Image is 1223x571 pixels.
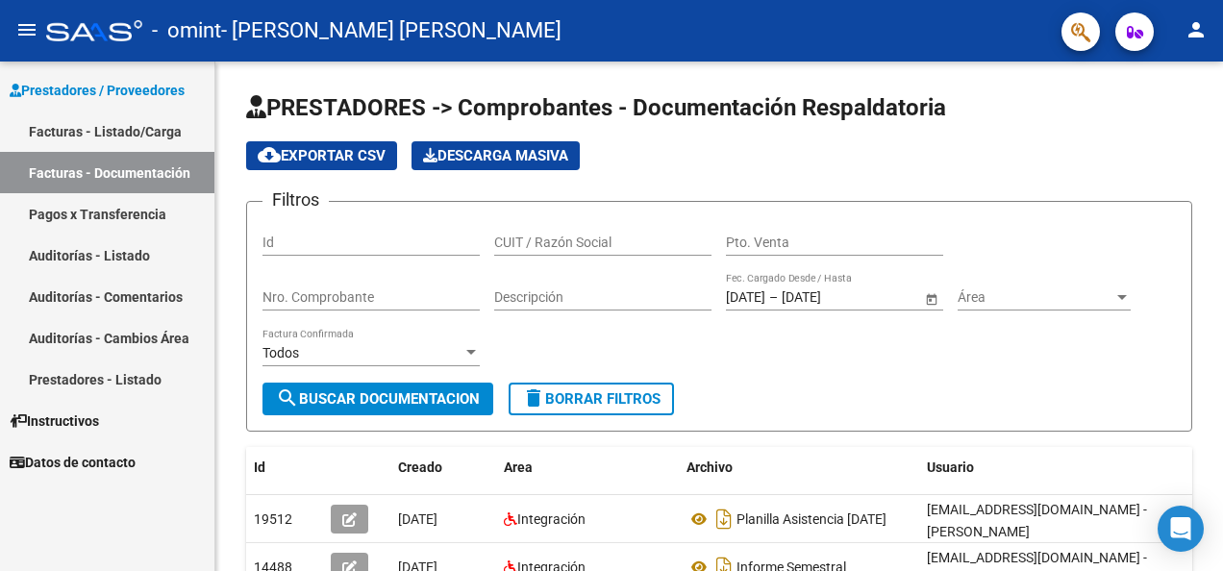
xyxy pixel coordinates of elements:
datatable-header-cell: Usuario [919,447,1208,488]
datatable-header-cell: Archivo [679,447,919,488]
span: - omint [152,10,221,52]
datatable-header-cell: Area [496,447,679,488]
datatable-header-cell: Id [246,447,323,488]
button: Exportar CSV [246,141,397,170]
datatable-header-cell: Creado [390,447,496,488]
mat-icon: person [1185,18,1208,41]
span: Usuario [927,459,974,475]
span: Datos de contacto [10,452,136,473]
span: 19512 [254,511,292,527]
button: Descarga Masiva [412,141,580,170]
span: [DATE] [398,511,437,527]
span: Planilla Asistencia [DATE] [736,511,886,527]
input: End date [782,289,876,306]
span: PRESTADORES -> Comprobantes - Documentación Respaldatoria [246,94,946,121]
mat-icon: search [276,386,299,410]
button: Buscar Documentacion [262,383,493,415]
button: Open calendar [921,288,941,309]
mat-icon: menu [15,18,38,41]
span: Area [504,459,533,475]
mat-icon: cloud_download [258,143,281,166]
input: Start date [726,289,765,306]
span: [EMAIL_ADDRESS][DOMAIN_NAME] - [PERSON_NAME] [927,502,1147,539]
span: - [PERSON_NAME] [PERSON_NAME] [221,10,562,52]
span: – [769,289,778,306]
button: Borrar Filtros [509,383,674,415]
span: Prestadores / Proveedores [10,80,185,101]
mat-icon: delete [522,386,545,410]
div: Open Intercom Messenger [1158,506,1204,552]
span: Creado [398,459,442,475]
span: Archivo [686,459,733,475]
span: Descarga Masiva [423,147,568,164]
i: Descargar documento [711,504,736,534]
h3: Filtros [262,186,329,213]
span: Integración [517,511,586,527]
span: Id [254,459,265,475]
span: Buscar Documentacion [276,390,480,408]
span: Exportar CSV [258,147,386,164]
app-download-masive: Descarga masiva de comprobantes (adjuntos) [412,141,580,170]
span: Borrar Filtros [522,390,661,408]
span: Instructivos [10,410,99,432]
span: Todos [262,345,299,360]
span: Área [958,289,1113,306]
